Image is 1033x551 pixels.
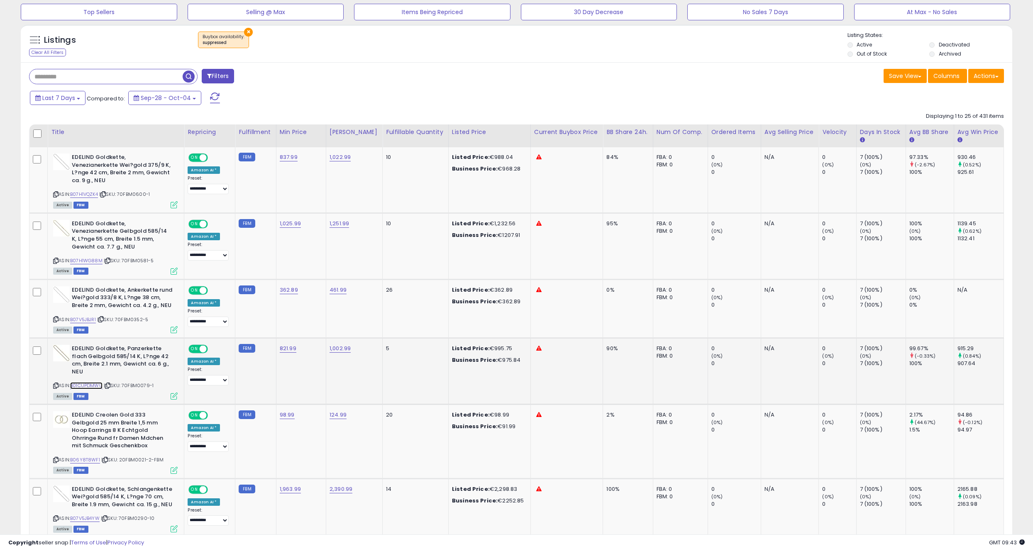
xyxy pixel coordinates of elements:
[190,287,200,294] span: ON
[909,301,954,309] div: 0%
[190,220,200,227] span: ON
[188,4,344,20] button: Selling @ Max
[822,168,856,176] div: 0
[711,353,723,359] small: (0%)
[452,497,524,505] div: €2252.85
[73,467,88,474] span: FBM
[957,500,1004,508] div: 2163.98
[957,154,1004,161] div: 930.46
[521,4,677,20] button: 30 Day Decrease
[928,69,967,83] button: Columns
[657,485,701,493] div: FBA: 0
[860,345,906,352] div: 7 (100%)
[452,153,490,161] b: Listed Price:
[386,485,442,493] div: 14
[452,231,498,239] b: Business Price:
[957,286,997,294] div: N/A
[822,500,856,508] div: 0
[202,69,234,83] button: Filters
[44,34,76,46] h5: Listings
[239,410,255,419] small: FBM
[244,28,253,37] button: ×
[860,493,872,500] small: (0%)
[534,128,600,137] div: Current Buybox Price
[909,411,954,419] div: 2.17%
[909,485,954,493] div: 100%
[53,411,70,428] img: 41M0GzDLFwL._SL40_.jpg
[764,345,813,352] div: N/A
[711,345,761,352] div: 0
[188,507,229,526] div: Preset:
[386,411,442,419] div: 20
[822,345,856,352] div: 0
[386,345,442,352] div: 5
[957,128,1000,137] div: Avg Win Price
[657,161,701,168] div: FBM: 0
[70,316,96,323] a: B07V5JBJR1
[452,154,524,161] div: €988.04
[860,301,906,309] div: 7 (100%)
[822,485,856,493] div: 0
[711,128,757,137] div: Ordered Items
[606,345,646,352] div: 90%
[207,486,220,493] span: OFF
[764,411,813,419] div: N/A
[657,411,701,419] div: FBA: 0
[822,286,856,294] div: 0
[711,228,723,234] small: (0%)
[53,345,70,361] img: 414gkmetdXL._SL40_.jpg
[53,220,70,236] img: 41YSP5qO3LL._SL40_.jpg
[989,539,1025,546] span: 2025-10-12 09:43 GMT
[822,411,856,419] div: 0
[107,539,144,546] a: Privacy Policy
[452,345,524,352] div: €995.75
[860,353,872,359] small: (0%)
[452,165,524,173] div: €968.28
[822,301,856,309] div: 0
[73,526,88,533] span: FBM
[101,456,164,463] span: | SKU: 20FBM0021-2-FBM
[452,298,524,305] div: €362.89
[280,128,322,137] div: Min Price
[8,539,39,546] strong: Copyright
[239,285,255,294] small: FBM
[190,154,200,161] span: ON
[53,485,70,502] img: 31Sud+tDPjL._SL40_.jpg
[606,128,649,137] div: BB Share 24h.
[860,500,906,508] div: 7 (100%)
[657,493,701,500] div: FBM: 0
[99,191,150,197] span: | SKU: 70FBM0600-1
[711,161,723,168] small: (0%)
[860,411,906,419] div: 7 (100%)
[203,40,244,46] div: suppressed
[822,294,834,301] small: (0%)
[280,286,298,294] a: 362.89
[70,515,100,522] a: B07V5JB4YW
[203,34,244,46] span: Buybox availability :
[190,346,200,353] span: ON
[606,485,646,493] div: 100%
[53,268,72,275] span: All listings currently available for purchase on Amazon
[188,498,220,506] div: Amazon AI *
[207,346,220,353] span: OFF
[711,168,761,176] div: 0
[822,220,856,227] div: 0
[939,41,970,48] label: Deactivated
[239,128,272,137] div: Fulfillment
[53,393,72,400] span: All listings currently available for purchase on Amazon
[822,419,834,426] small: (0%)
[764,154,813,161] div: N/A
[860,168,906,176] div: 7 (100%)
[860,128,902,137] div: Days In Stock
[764,485,813,493] div: N/A
[857,41,872,48] label: Active
[70,191,98,198] a: B07H1VQZK4
[657,419,701,426] div: FBM: 0
[280,411,295,419] a: 98.99
[330,286,347,294] a: 461.99
[606,286,646,294] div: 0%
[30,91,85,105] button: Last 7 Days
[711,294,723,301] small: (0%)
[909,137,914,144] small: Avg BB Share.
[452,485,524,493] div: €2,298.83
